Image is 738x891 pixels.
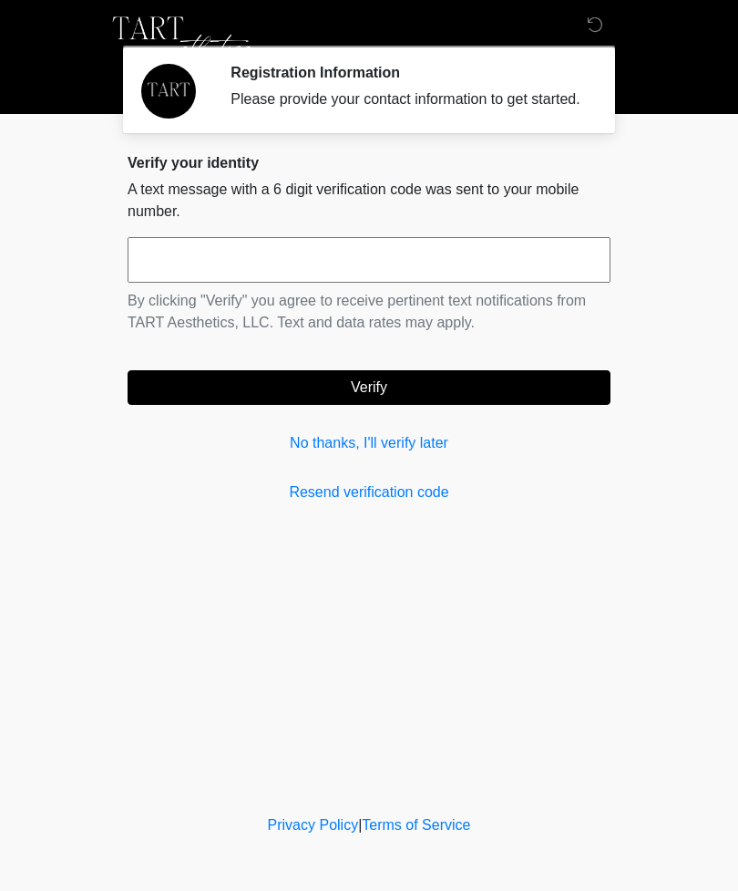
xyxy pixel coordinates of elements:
p: By clicking "Verify" you agree to receive pertinent text notifications from TART Aesthetics, LLC.... [128,290,610,334]
img: Agent Avatar [141,64,196,119]
button: Verify [128,370,610,405]
p: A text message with a 6 digit verification code was sent to your mobile number. [128,179,610,223]
div: Please provide your contact information to get started. [231,88,583,110]
a: Terms of Service [362,817,470,833]
img: TART Aesthetics, LLC Logo [109,14,254,68]
a: Privacy Policy [268,817,359,833]
a: Resend verification code [128,482,610,503]
a: No thanks, I'll verify later [128,432,610,454]
h2: Verify your identity [128,154,610,171]
a: | [358,817,362,833]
